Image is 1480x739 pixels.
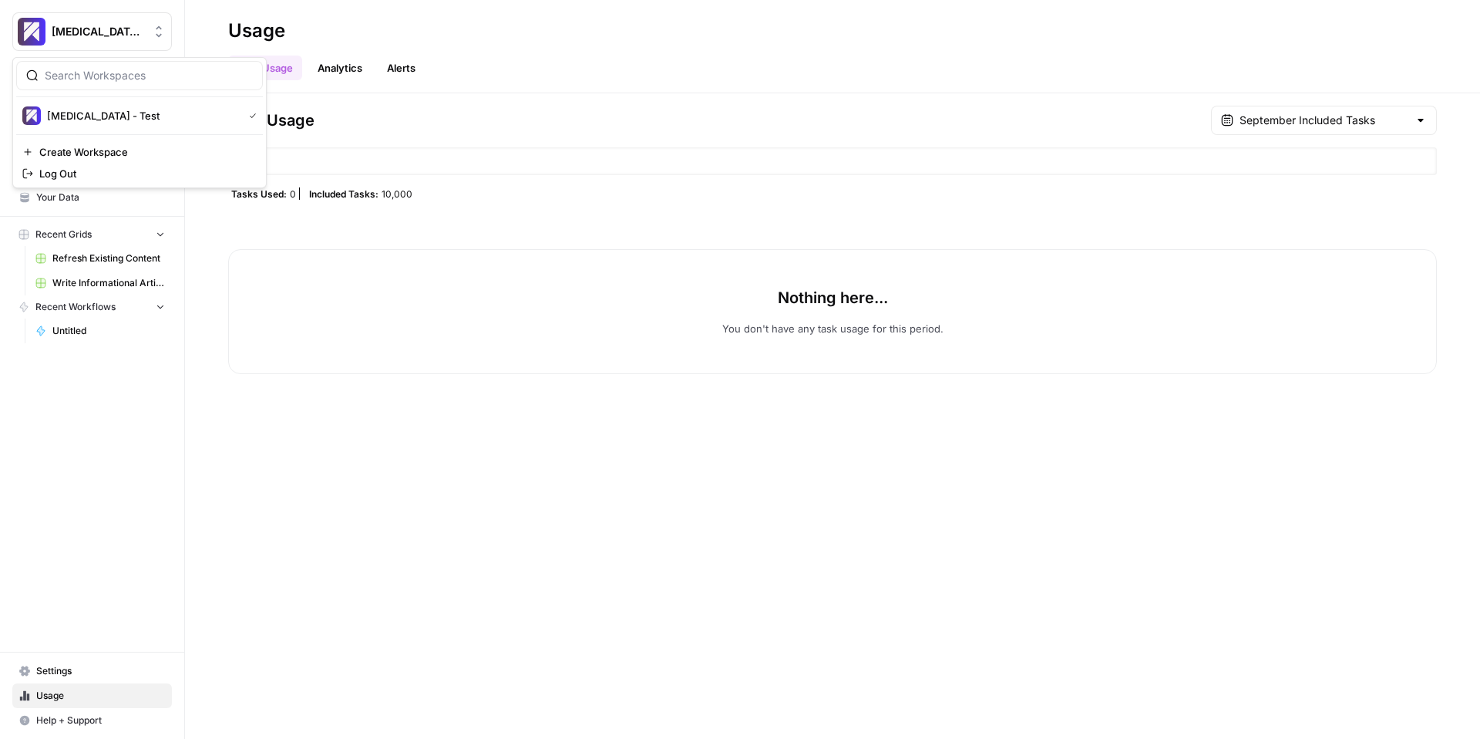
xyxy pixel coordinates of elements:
[1239,113,1408,128] input: September Included Tasks
[36,714,165,727] span: Help + Support
[231,187,287,200] span: Tasks Used:
[308,56,372,80] a: Analytics
[12,12,172,51] button: Workspace: Overjet - Test
[228,19,285,43] div: Usage
[52,324,165,338] span: Untitled
[52,251,165,265] span: Refresh Existing Content
[12,185,172,210] a: Your Data
[378,56,425,80] button: Alerts
[16,141,263,163] a: Create Workspace
[382,187,412,200] span: 10,000
[290,187,296,200] span: 0
[12,708,172,733] button: Help + Support
[309,187,378,200] span: Included Tasks:
[22,106,41,125] img: Overjet - Test Logo
[16,163,263,184] a: Log Out
[52,276,165,290] span: Write Informational Article
[36,191,165,204] span: Your Data
[722,321,943,336] p: You don't have any task usage for this period.
[12,659,172,683] a: Settings
[39,144,251,160] span: Create Workspace
[12,57,267,188] div: Workspace: Overjet - Test
[12,295,172,319] button: Recent Workflows
[47,108,237,123] span: [MEDICAL_DATA] - Test
[36,689,165,703] span: Usage
[36,664,165,678] span: Settings
[778,287,888,309] p: Nothing here...
[228,110,314,131] span: Task Usage
[12,223,172,246] button: Recent Grids
[12,683,172,708] a: Usage
[45,68,253,83] input: Search Workspaces
[39,166,251,181] span: Log Out
[35,300,116,314] span: Recent Workflows
[228,56,302,80] a: Task Usage
[35,228,92,241] span: Recent Grids
[29,271,172,295] a: Write Informational Article
[18,18,45,46] img: Overjet - Test Logo
[29,319,172,343] a: Untitled
[29,246,172,271] a: Refresh Existing Content
[52,24,145,39] span: [MEDICAL_DATA] - Test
